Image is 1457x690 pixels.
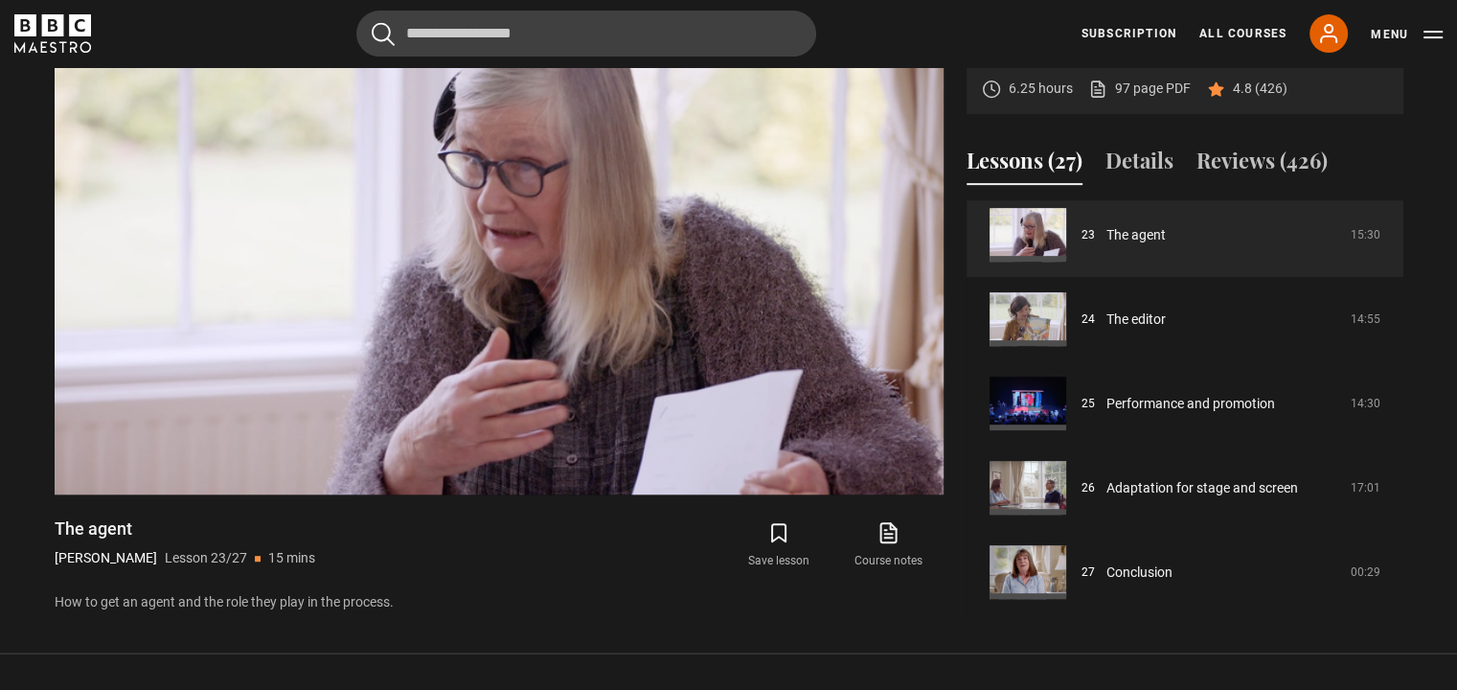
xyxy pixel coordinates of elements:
a: Performance and promotion [1106,394,1275,414]
button: Lessons (27) [967,145,1082,185]
p: How to get an agent and the role they play in the process. [55,592,944,612]
a: All Courses [1199,25,1286,42]
a: Course notes [833,517,943,573]
a: Adaptation for stage and screen [1106,478,1298,498]
a: The agent [1106,225,1166,245]
p: 4.8 (426) [1233,79,1287,99]
a: 97 page PDF [1088,79,1191,99]
p: Lesson 23/27 [165,548,247,568]
h1: The agent [55,517,315,540]
a: Conclusion [1106,563,1172,583]
a: Subscription [1081,25,1176,42]
button: Save lesson [724,517,833,573]
button: Details [1105,145,1173,185]
p: [PERSON_NAME] [55,548,157,568]
p: 15 mins [268,548,315,568]
button: Submit the search query [372,22,395,46]
button: Toggle navigation [1371,25,1443,44]
a: The editor [1106,310,1166,330]
input: Search [356,11,816,57]
svg: BBC Maestro [14,14,91,53]
button: Reviews (426) [1196,145,1328,185]
p: 6.25 hours [1009,79,1073,99]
